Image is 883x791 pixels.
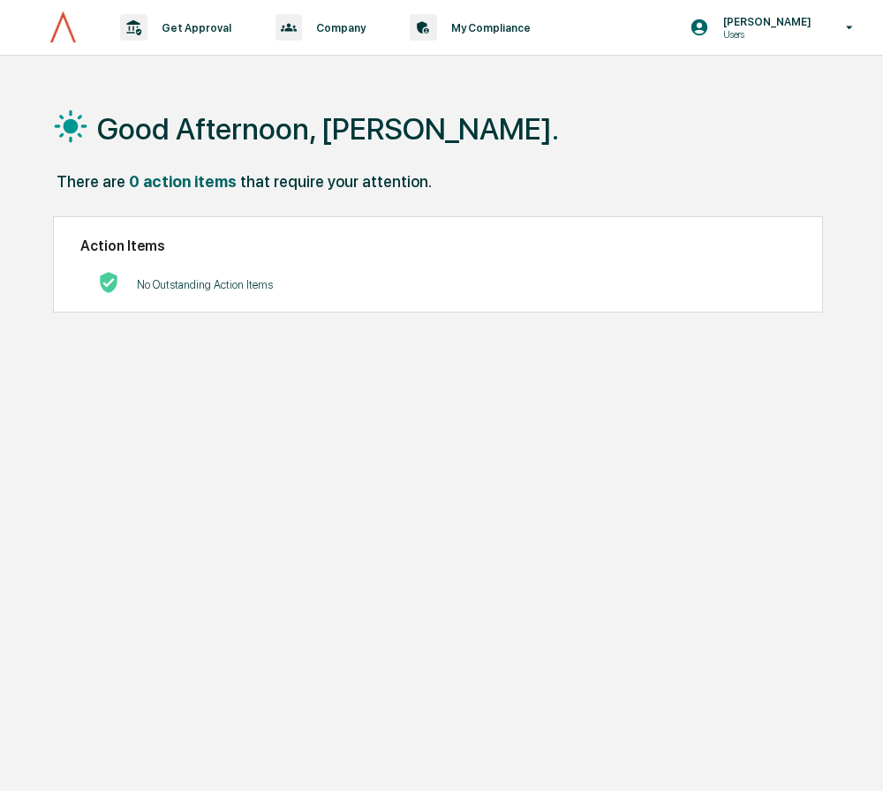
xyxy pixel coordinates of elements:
div: There are [57,172,125,191]
div: 0 action items [129,172,237,191]
p: [PERSON_NAME] [709,15,820,28]
div: that require your attention. [240,172,432,191]
h1: Good Afternoon, [PERSON_NAME]. [97,111,559,147]
img: logo [42,10,85,45]
p: Users [709,28,820,41]
p: Company [302,21,374,34]
img: No Actions logo [98,272,119,293]
h2: Action Items [80,237,796,254]
p: Get Approval [147,21,240,34]
p: No Outstanding Action Items [137,278,273,291]
p: My Compliance [437,21,540,34]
